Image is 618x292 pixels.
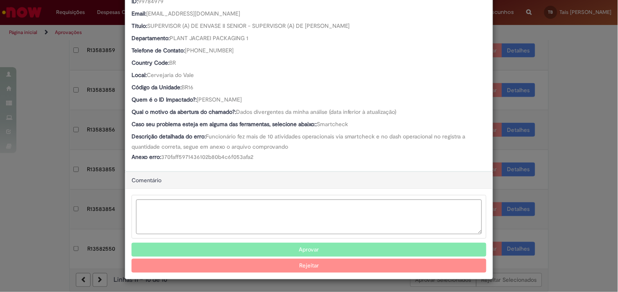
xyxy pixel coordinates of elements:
[185,47,234,54] span: [PHONE_NUMBER]
[147,71,194,79] span: Cervejaria do Vale
[132,259,486,273] button: Rejeitar
[197,96,242,103] span: [PERSON_NAME]
[132,22,147,29] b: Título:
[132,71,147,79] b: Local:
[317,120,348,128] span: Smartcheck
[132,96,197,103] b: Quem é o ID Impactado?:
[132,120,317,128] b: Caso seu problema esteja em alguma das ferramentas, selecione abaixo::
[132,133,467,150] span: Funcionário fez mais de 10 atividades operacionais via smartcheck e no dash operacional no regist...
[161,153,253,161] span: 370faff5971436102b80b4c6f053afa2
[169,59,176,66] span: BR
[132,59,169,66] b: Country Code:
[132,84,182,91] b: Código da Unidade:
[132,153,161,161] b: Anexo erro:
[182,84,193,91] span: BR16
[170,34,248,42] span: PLANT JACAREI PACKAGING 1
[132,243,486,257] button: Aprovar
[132,177,161,184] span: Comentário
[146,10,240,17] span: [EMAIL_ADDRESS][DOMAIN_NAME]
[132,133,206,140] b: Descrição detalhada do erro:
[132,10,146,17] b: Email:
[132,34,170,42] b: Departamento:
[147,22,350,29] span: SUPERVISOR (A) DE ENVASE II SENIOR - SUPERVISOR (A) DE [PERSON_NAME]
[132,47,185,54] b: Telefone de Contato:
[132,108,236,115] b: Qual o motivo da abertura do chamado?:
[236,108,397,115] span: Dados divergentes da minha análise (data inferior à atualização)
